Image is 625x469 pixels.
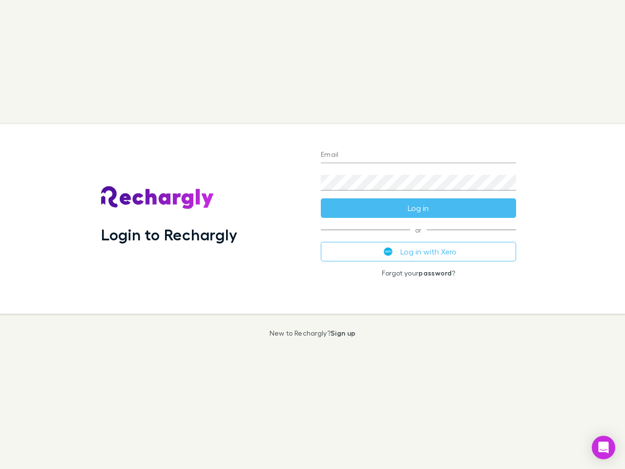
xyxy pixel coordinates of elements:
p: Forgot your ? [321,269,516,277]
img: Xero's logo [384,247,393,256]
p: New to Rechargly? [270,329,356,337]
div: Open Intercom Messenger [592,436,615,459]
a: password [418,269,452,277]
img: Rechargly's Logo [101,186,214,210]
a: Sign up [331,329,355,337]
button: Log in [321,198,516,218]
h1: Login to Rechargly [101,225,237,244]
button: Log in with Xero [321,242,516,261]
span: or [321,230,516,230]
